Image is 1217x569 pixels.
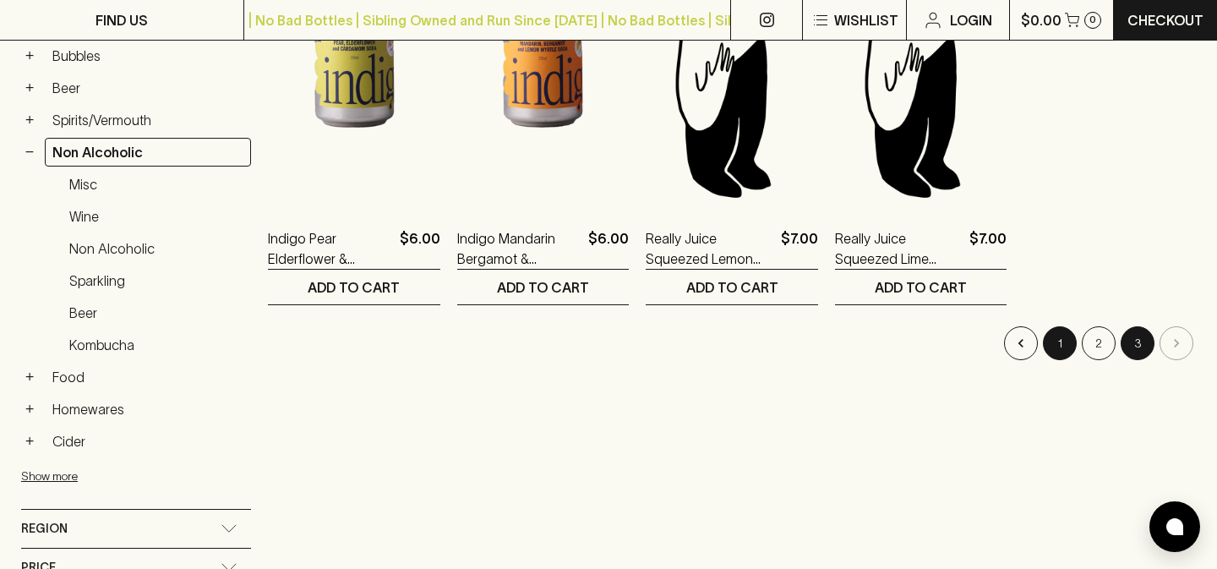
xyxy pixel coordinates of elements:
p: Login [950,10,992,30]
a: Kombucha [62,331,251,359]
p: FIND US [96,10,148,30]
p: ADD TO CART [686,277,778,298]
button: ADD TO CART [457,270,630,304]
a: Beer [62,298,251,327]
p: ADD TO CART [497,277,589,298]
button: ADD TO CART [646,270,818,304]
a: Homewares [45,395,251,424]
p: $6.00 [588,228,629,269]
button: − [21,144,38,161]
p: ADD TO CART [875,277,967,298]
a: Sparkling [62,266,251,295]
a: Food [45,363,251,391]
div: Region [21,510,251,548]
a: Wine [62,202,251,231]
p: ADD TO CART [308,277,400,298]
button: + [21,79,38,96]
button: Show more [21,459,243,494]
p: $7.00 [969,228,1007,269]
p: 0 [1089,15,1096,25]
button: ADD TO CART [835,270,1007,304]
nav: pagination navigation [268,326,1196,360]
a: Indigo Mandarin Bergamot & [PERSON_NAME] Soda 330ml [457,228,582,269]
p: $0.00 [1021,10,1061,30]
a: Really Juice Squeezed Lemon 285ml [646,228,774,269]
button: page 3 [1121,326,1154,360]
a: Misc [62,170,251,199]
p: $7.00 [781,228,818,269]
p: Wishlist [834,10,898,30]
p: $6.00 [400,228,440,269]
a: Bubbles [45,41,251,70]
button: + [21,433,38,450]
button: Go to page 2 [1082,326,1116,360]
span: Region [21,518,68,539]
button: + [21,112,38,129]
a: Cider [45,427,251,456]
button: Go to previous page [1004,326,1038,360]
a: Non Alcoholic [62,234,251,263]
img: bubble-icon [1166,518,1183,535]
a: Spirits/Vermouth [45,106,251,134]
button: + [21,47,38,64]
p: Checkout [1127,10,1203,30]
a: Non Alcoholic [45,138,251,167]
a: Indigo Pear Elderflower & Cardamom Soda 330ml [268,228,393,269]
a: Really Juice Squeezed Lime 285ml [835,228,963,269]
button: ADD TO CART [268,270,440,304]
button: + [21,401,38,418]
a: Beer [45,74,251,102]
button: + [21,369,38,386]
button: Go to page 1 [1043,326,1077,360]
